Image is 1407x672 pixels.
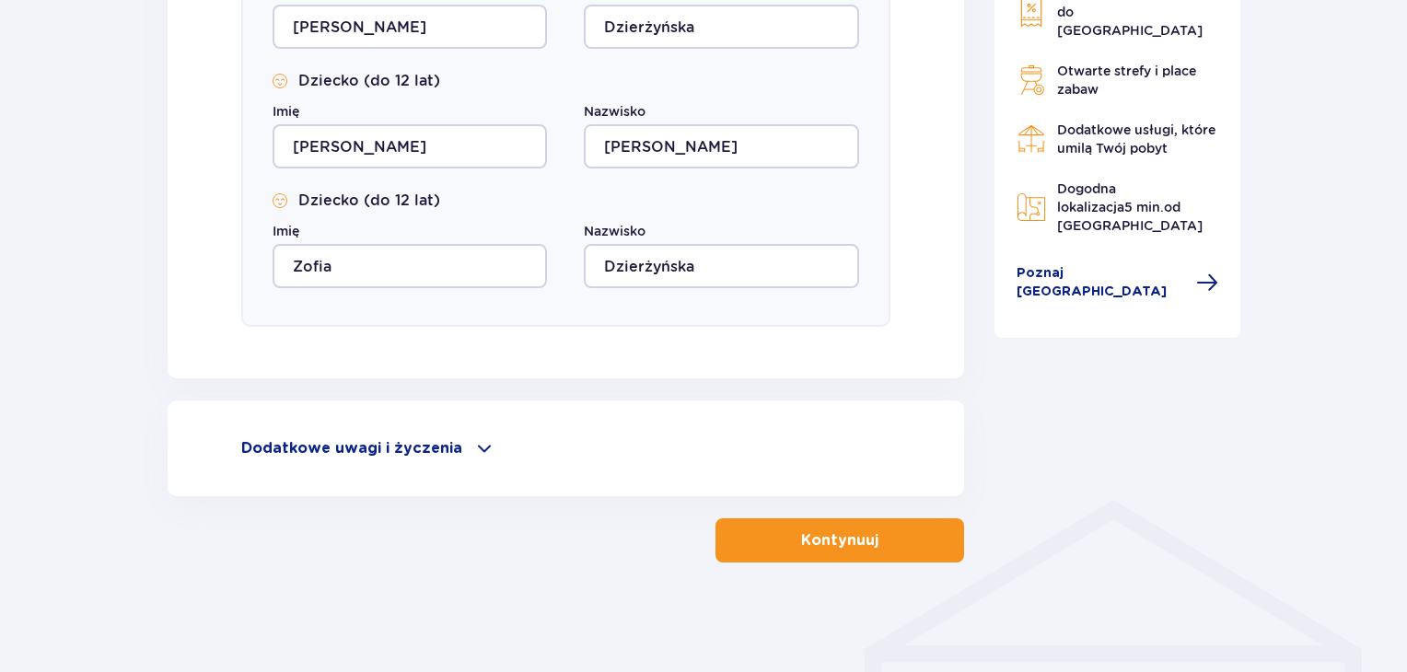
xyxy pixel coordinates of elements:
[584,102,645,121] label: Nazwisko
[273,222,299,240] label: Imię
[801,530,878,550] p: Kontynuuj
[1017,192,1046,222] img: Map Icon
[715,518,964,562] button: Kontynuuj
[1017,264,1219,301] a: Poznaj [GEOGRAPHIC_DATA]
[584,5,858,49] input: Nazwisko
[584,124,858,168] input: Nazwisko
[1017,124,1046,154] img: Restaurant Icon
[273,124,547,168] input: Imię
[1057,122,1215,156] span: Dodatkowe usługi, które umilą Twój pobyt
[273,5,547,49] input: Imię
[298,191,440,211] p: Dziecko (do 12 lat)
[298,71,440,91] p: Dziecko (do 12 lat)
[273,244,547,288] input: Imię
[1017,264,1186,301] span: Poznaj [GEOGRAPHIC_DATA]
[1057,64,1196,97] span: Otwarte strefy i place zabaw
[273,193,287,208] img: Smile Icon
[1124,200,1164,214] span: 5 min.
[273,74,287,88] img: Smile Icon
[241,438,462,458] p: Dodatkowe uwagi i życzenia
[273,102,299,121] label: Imię
[584,244,858,288] input: Nazwisko
[1017,65,1046,95] img: Grill Icon
[1057,181,1203,233] span: Dogodna lokalizacja od [GEOGRAPHIC_DATA]
[584,222,645,240] label: Nazwisko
